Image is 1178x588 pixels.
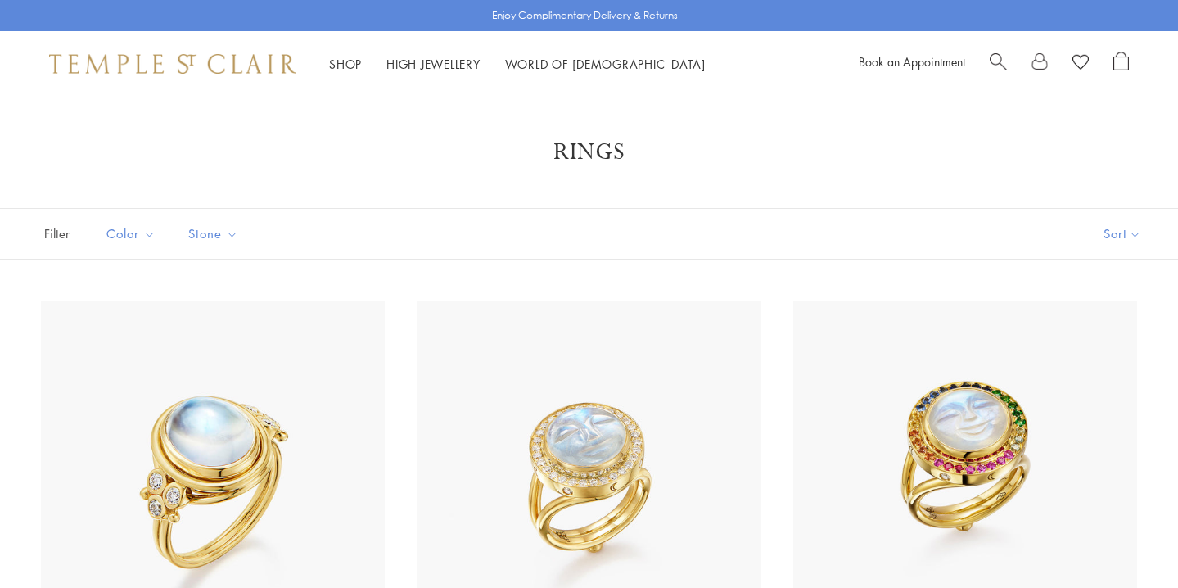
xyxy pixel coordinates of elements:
[94,215,168,252] button: Color
[180,224,250,244] span: Stone
[329,56,362,72] a: ShopShop
[49,54,296,74] img: Temple St. Clair
[859,53,965,70] a: Book an Appointment
[176,215,250,252] button: Stone
[329,54,706,75] nav: Main navigation
[1113,52,1129,76] a: Open Shopping Bag
[492,7,678,24] p: Enjoy Complimentary Delivery & Returns
[386,56,481,72] a: High JewelleryHigh Jewellery
[990,52,1007,76] a: Search
[65,138,1113,167] h1: Rings
[98,224,168,244] span: Color
[505,56,706,72] a: World of [DEMOGRAPHIC_DATA]World of [DEMOGRAPHIC_DATA]
[1072,52,1089,76] a: View Wishlist
[1067,209,1178,259] button: Show sort by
